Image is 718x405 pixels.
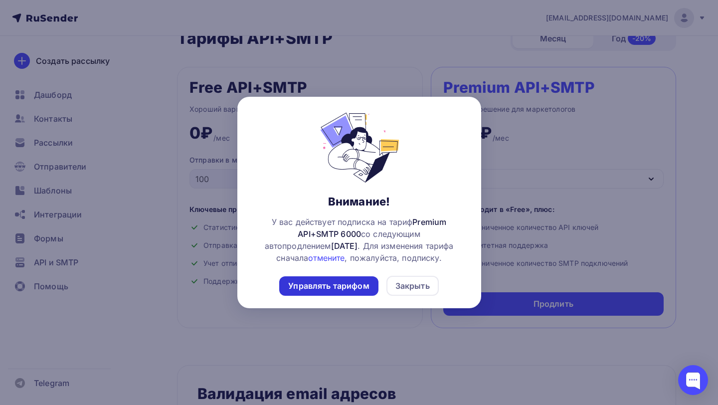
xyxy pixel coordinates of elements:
[253,216,465,264] span: У вас действует подписка на тариф со следующим автопродлением . Для изменения тарифа сначала , по...
[308,253,345,263] a: отмените
[302,113,416,183] img: #
[331,241,358,251] span: [DATE]
[288,280,369,292] div: Управлять тарифом
[395,280,430,292] div: Закрыть
[328,195,390,208] h3: Внимание!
